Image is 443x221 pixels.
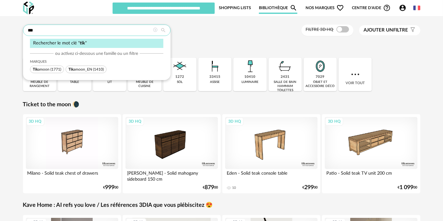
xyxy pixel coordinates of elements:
[50,67,61,71] span: (1771)
[68,67,73,71] span: Tik
[399,4,406,12] span: Account Circle icon
[68,67,92,71] span: amoon_EN
[108,80,112,84] div: lit
[306,27,334,32] span: Filtre 3D HQ
[336,4,344,12] span: Heart Outline icon
[103,185,118,190] div: € 00
[23,114,121,193] a: 3D HQ Milano - Solid teak chest of drawers €99900
[175,75,184,79] div: 1272
[203,185,218,190] div: € 00
[30,60,163,64] div: Marques
[306,80,335,88] div: objet et accessoire déco
[225,169,318,182] div: Eden - Solid teak console table
[322,114,420,193] a: 3D HQ Patio - Solid teak TV unit 200 cm €1 09900
[304,185,314,190] span: 299
[364,27,408,33] span: filtre
[26,117,44,125] div: 3D HQ
[33,67,50,71] span: amoon
[281,75,289,79] div: 2431
[277,58,294,75] img: Salle%20de%20bain.png
[105,185,114,190] span: 999
[312,58,329,75] img: Miroir.png
[222,114,321,193] a: 3D HQ Eden - Solid teak console table 10 €29900
[207,58,224,75] img: Assise.png
[350,69,361,80] img: more.7b13dc1.svg
[306,2,344,14] span: Nos marques
[210,80,220,84] div: assise
[364,28,393,32] span: Ajouter un
[352,4,391,12] span: Centre d'aideHelp Circle Outline icon
[359,25,420,35] button: Ajouter unfiltre Filter icon
[316,75,325,79] div: 7029
[25,80,54,88] div: meuble de rangement
[80,41,85,45] span: tik
[209,75,220,79] div: 33415
[325,169,417,182] div: Patio - Solid teak TV unit 200 cm
[219,2,251,14] a: Shopping Lists
[244,75,255,79] div: 10410
[130,80,159,88] div: meuble de cuisine
[242,80,259,84] div: luminaire
[126,117,144,125] div: 3D HQ
[408,27,416,33] span: Filter icon
[26,169,119,182] div: Milano - Solid teak chest of drawers
[259,2,297,14] a: BibliothèqueMagnify icon
[290,4,297,12] span: Magnify icon
[177,80,183,84] div: sol
[171,58,188,75] img: Sol.png
[325,117,343,125] div: 3D HQ
[413,4,420,11] img: fr
[30,39,163,48] div: Rechercher le mot clé " "
[23,101,79,108] a: Ticket to the moon 🌘
[398,185,417,190] div: € 00
[23,2,34,15] img: OXP
[302,185,318,190] div: € 00
[123,114,221,193] a: 3D HQ [PERSON_NAME] - Solid mahogany sideboard 150 cm €87900
[383,4,391,12] span: Help Circle Outline icon
[55,51,138,56] span: ou activez ci-dessous une famille ou un filtre
[23,202,213,209] a: Kave Home : AI refs you love / Les références 3DIA que vous plébiscitez 😍
[271,80,300,92] div: salle de bain hammam toilettes
[205,185,214,190] span: 879
[125,169,218,182] div: [PERSON_NAME] - Solid mahogany sideboard 150 cm
[33,67,38,71] span: Tik
[242,58,259,75] img: Luminaire.png
[93,67,104,71] span: (1410)
[400,185,414,190] span: 1 099
[232,186,236,190] div: 10
[70,80,79,84] div: table
[339,58,372,91] div: Voir tout
[399,4,409,12] span: Account Circle icon
[225,117,244,125] div: 3D HQ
